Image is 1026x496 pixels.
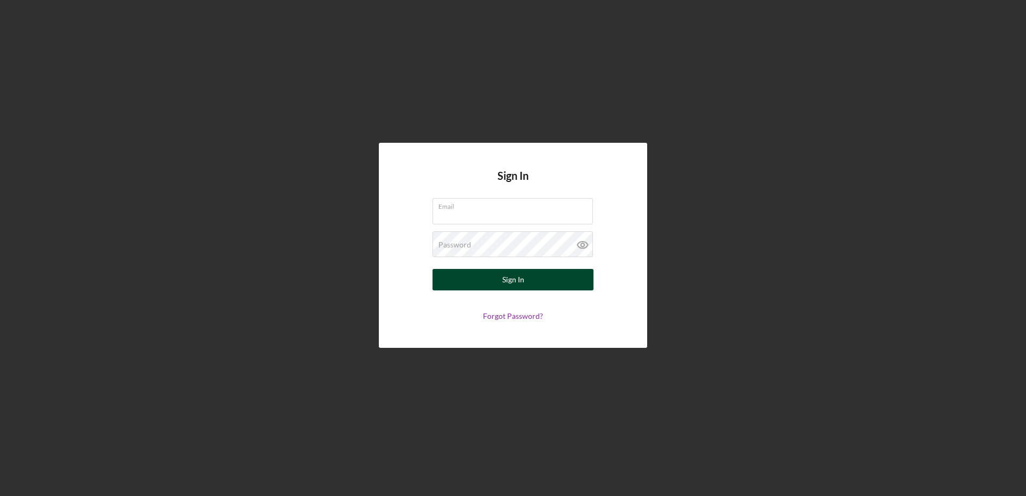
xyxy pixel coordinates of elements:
label: Password [438,240,471,249]
button: Sign In [433,269,593,290]
h4: Sign In [497,170,529,198]
a: Forgot Password? [483,311,543,320]
label: Email [438,199,593,210]
div: Sign In [502,269,524,290]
